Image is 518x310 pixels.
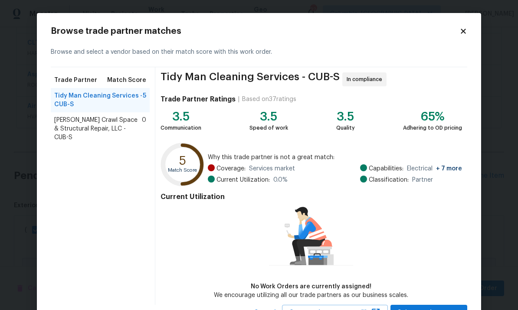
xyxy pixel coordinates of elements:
[54,116,142,142] span: [PERSON_NAME] Crawl Space & Structural Repair, LLC - CUB-S
[407,164,462,173] span: Electrical
[249,164,295,173] span: Services market
[216,176,270,184] span: Current Utilization:
[208,153,462,162] span: Why this trade partner is not a great match:
[161,124,201,132] div: Communication
[369,164,403,173] span: Capabilities:
[179,155,186,167] text: 5
[142,116,146,142] span: 0
[347,75,386,84] span: In compliance
[412,176,433,184] span: Partner
[369,176,409,184] span: Classification:
[168,168,197,173] text: Match Score
[273,176,288,184] span: 0.0 %
[403,124,462,132] div: Adhering to OD pricing
[161,95,236,104] h4: Trade Partner Ratings
[214,291,408,300] div: We encourage utilizing all our trade partners as our business scales.
[236,95,242,104] div: |
[51,37,467,67] div: Browse and select a vendor based on their match score with this work order.
[161,193,462,201] h4: Current Utilization
[242,95,296,104] div: Based on 37 ratings
[249,124,288,132] div: Speed of work
[403,112,462,121] div: 65%
[54,91,143,109] span: Tidy Man Cleaning Services - CUB-S
[336,124,355,132] div: Quality
[107,76,146,85] span: Match Score
[161,112,201,121] div: 3.5
[249,112,288,121] div: 3.5
[336,112,355,121] div: 3.5
[214,282,408,291] div: No Work Orders are currently assigned!
[51,27,459,36] h2: Browse trade partner matches
[161,72,340,86] span: Tidy Man Cleaning Services - CUB-S
[436,166,462,172] span: + 7 more
[216,164,246,173] span: Coverage:
[54,76,97,85] span: Trade Partner
[143,91,146,109] span: 5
